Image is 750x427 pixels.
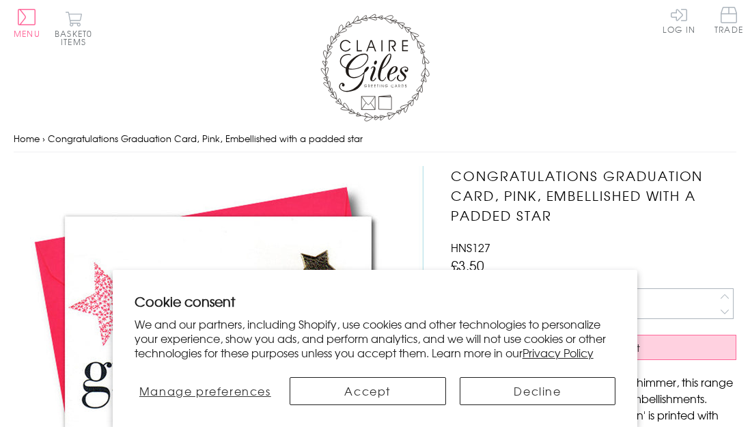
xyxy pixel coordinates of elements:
button: Manage preferences [135,377,276,405]
nav: breadcrumbs [14,125,736,153]
span: Menu [14,27,40,40]
h2: Cookie consent [135,292,616,311]
a: Privacy Policy [523,344,594,361]
a: Home [14,132,40,145]
button: Accept [290,377,446,405]
h1: Congratulations Graduation Card, Pink, Embellished with a padded star [451,166,736,225]
p: We and our partners, including Shopify, use cookies and other technologies to personalize your ex... [135,317,616,359]
span: 0 items [61,27,92,48]
img: Claire Giles Greetings Cards [320,14,430,122]
span: Congratulations Graduation Card, Pink, Embellished with a padded star [48,132,363,145]
span: › [42,132,45,145]
a: Trade [714,7,743,36]
button: Decline [460,377,616,405]
a: Log In [663,7,695,33]
button: Basket0 items [55,11,92,46]
span: HNS127 [451,239,490,256]
button: Menu [14,9,40,38]
span: Manage preferences [139,383,271,399]
span: £3.50 [451,256,484,275]
span: Trade [714,7,743,33]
